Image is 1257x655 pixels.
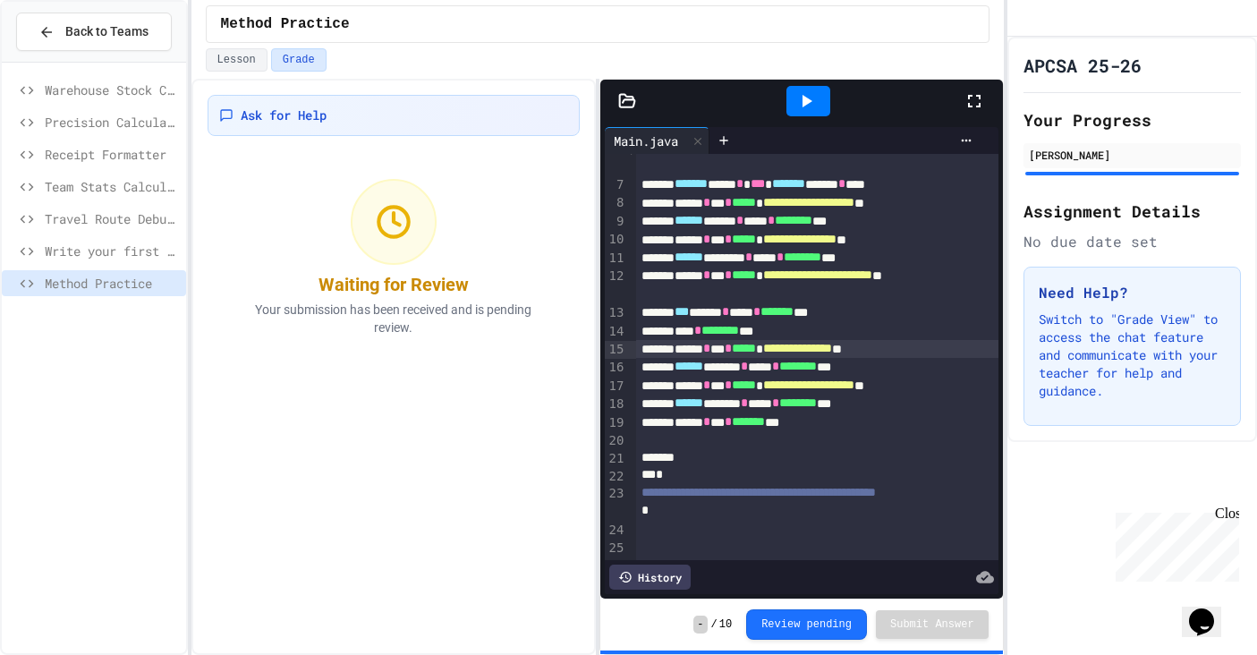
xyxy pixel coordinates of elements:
div: 18 [605,396,627,413]
div: Main.java [605,127,709,154]
span: Precision Calculator System [45,113,179,132]
h2: Your Progress [1023,107,1241,132]
div: History [609,565,691,590]
button: Grade [271,48,327,72]
div: 9 [605,213,627,231]
iframe: chat widget [1182,583,1239,637]
div: No due date set [1023,231,1241,252]
span: Method Practice [221,13,350,35]
div: 17 [605,378,627,396]
div: 13 [605,304,627,322]
span: Submit Answer [890,617,974,632]
h2: Assignment Details [1023,199,1241,224]
span: Fold line [626,141,635,156]
span: Team Stats Calculator [45,177,179,196]
button: Lesson [206,48,268,72]
span: Write your first program in [GEOGRAPHIC_DATA]. [45,242,179,260]
span: 10 [719,617,732,632]
span: Warehouse Stock Calculator [45,81,179,99]
div: 6 [605,140,627,176]
div: 16 [605,359,627,377]
span: Receipt Formatter [45,145,179,164]
div: 20 [605,432,627,450]
div: [PERSON_NAME] [1029,147,1236,163]
span: Ask for Help [241,106,327,124]
span: / [711,617,718,632]
div: 11 [605,250,627,268]
div: 21 [605,450,627,468]
div: 19 [605,414,627,432]
button: Review pending [746,609,867,640]
div: 12 [605,268,627,304]
div: Main.java [605,132,687,150]
span: Method Practice [45,274,179,293]
div: 22 [605,468,627,486]
span: Back to Teams [65,22,149,41]
div: 8 [605,194,627,212]
span: Travel Route Debugger [45,209,179,228]
p: Your submission has been received and is pending review. [233,301,555,336]
button: Submit Answer [876,610,989,639]
span: - [693,616,707,634]
h1: APCSA 25-26 [1023,53,1142,78]
h3: Need Help? [1039,282,1226,303]
div: 24 [605,522,627,540]
div: Waiting for Review [318,272,469,297]
div: 15 [605,341,627,359]
div: 7 [605,176,627,194]
iframe: chat widget [1108,506,1239,582]
div: 23 [605,485,627,522]
button: Back to Teams [16,13,172,51]
div: Chat with us now!Close [7,7,123,114]
div: 14 [605,323,627,341]
p: Switch to "Grade View" to access the chat feature and communicate with your teacher for help and ... [1039,310,1226,400]
div: 25 [605,540,627,557]
div: 10 [605,231,627,249]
